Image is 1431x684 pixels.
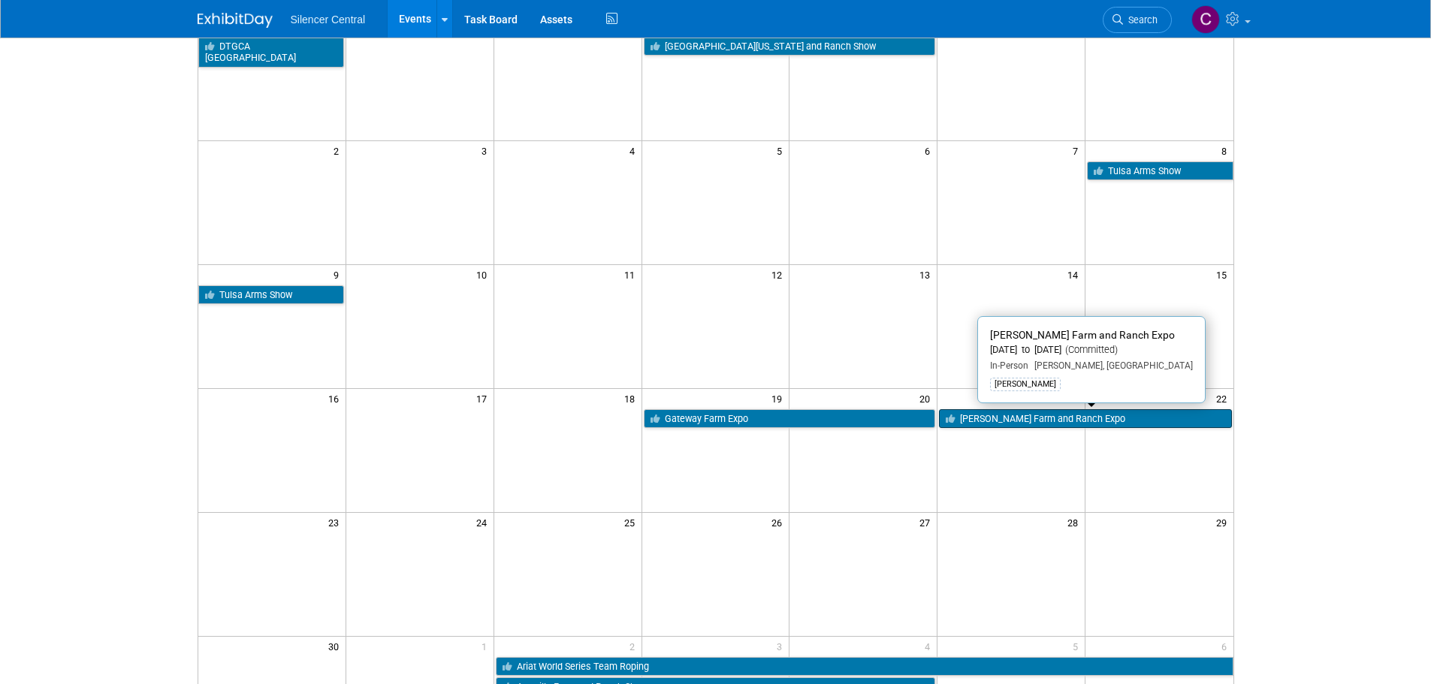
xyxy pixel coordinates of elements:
[1191,5,1220,34] img: Cade Cox
[623,389,642,408] span: 18
[918,389,937,408] span: 20
[480,141,494,160] span: 3
[475,389,494,408] span: 17
[918,513,937,532] span: 27
[480,637,494,655] span: 1
[770,265,789,284] span: 12
[623,265,642,284] span: 11
[1103,7,1172,33] a: Search
[644,37,936,56] a: [GEOGRAPHIC_DATA][US_STATE] and Ranch Show
[1066,513,1085,532] span: 28
[628,637,642,655] span: 2
[628,141,642,160] span: 4
[475,265,494,284] span: 10
[775,637,789,655] span: 3
[990,360,1028,371] span: In-Person
[770,513,789,532] span: 26
[918,265,937,284] span: 13
[1071,141,1085,160] span: 7
[990,378,1061,391] div: [PERSON_NAME]
[198,285,344,305] a: Tulsa Arms Show
[1061,344,1118,355] span: (Committed)
[644,409,936,429] a: Gateway Farm Expo
[332,265,346,284] span: 9
[327,389,346,408] span: 16
[1087,161,1233,181] a: Tulsa Arms Show
[198,13,273,28] img: ExhibitDay
[327,637,346,655] span: 30
[1215,265,1233,284] span: 15
[770,389,789,408] span: 19
[775,141,789,160] span: 5
[475,513,494,532] span: 24
[939,409,1231,429] a: [PERSON_NAME] Farm and Ranch Expo
[1071,637,1085,655] span: 5
[1066,265,1085,284] span: 14
[923,637,937,655] span: 4
[1123,14,1158,26] span: Search
[1220,141,1233,160] span: 8
[1220,637,1233,655] span: 6
[327,513,346,532] span: 23
[990,329,1175,341] span: [PERSON_NAME] Farm and Ranch Expo
[990,344,1193,357] div: [DATE] to [DATE]
[496,657,1233,676] a: Ariat World Series Team Roping
[623,513,642,532] span: 25
[1215,389,1233,408] span: 22
[198,37,344,68] a: DTGCA [GEOGRAPHIC_DATA]
[923,141,937,160] span: 6
[332,141,346,160] span: 2
[1028,360,1193,371] span: [PERSON_NAME], [GEOGRAPHIC_DATA]
[291,14,366,26] span: Silencer Central
[1215,513,1233,532] span: 29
